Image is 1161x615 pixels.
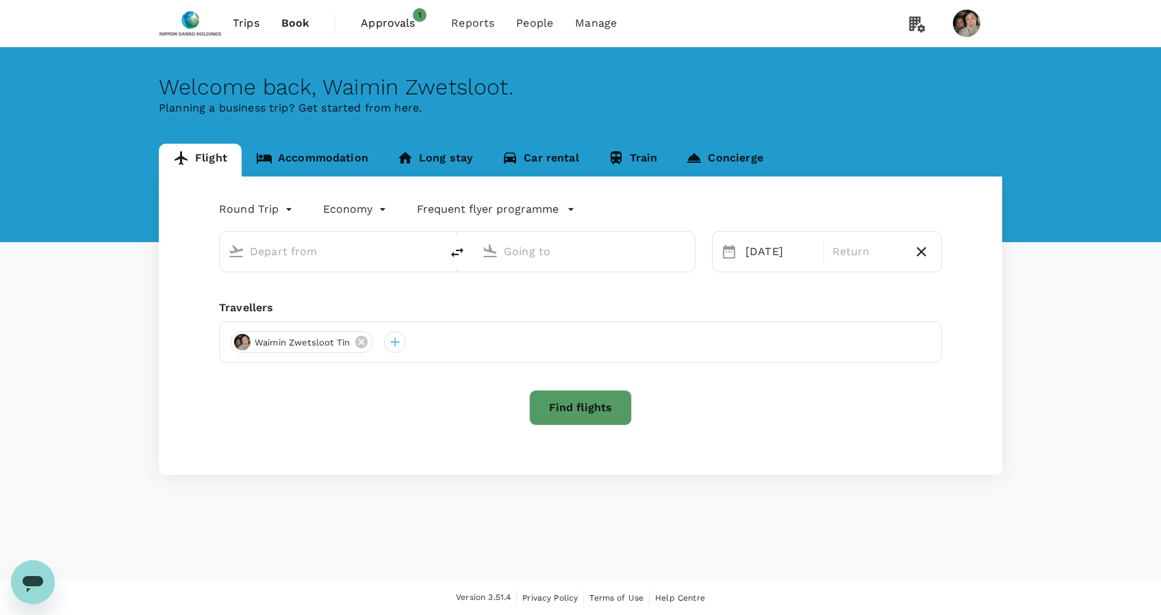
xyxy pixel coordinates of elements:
[575,15,617,31] span: Manage
[589,590,643,605] a: Terms of Use
[655,590,705,605] a: Help Centre
[487,144,594,176] a: Car rental
[361,15,429,31] span: Approvals
[250,241,412,262] input: Depart from
[441,236,474,269] button: delete
[234,334,251,350] img: avatar-6785e24a50d2d.jpeg
[159,75,1002,100] div: Welcome back , Waimin Zwetsloot .
[11,560,55,604] iframe: Button to launch messaging window
[246,336,358,350] span: Waimin Zwetsloot Tin
[159,100,1002,116] p: Planning a business trip? Get started from here.
[529,390,632,426] button: Find flights
[242,144,383,176] a: Accommodation
[740,238,821,265] div: [DATE]
[451,15,494,31] span: Reports
[219,300,942,316] div: Travellers
[413,8,426,22] span: 1
[431,250,434,252] button: Open
[231,331,373,353] div: Waimin Zwetsloot Tin
[672,144,777,176] a: Concierge
[159,144,242,176] a: Flight
[233,15,259,31] span: Trips
[417,201,575,218] button: Frequent flyer programme
[281,15,310,31] span: Book
[685,250,688,252] button: Open
[953,10,980,37] img: Waimin Zwetsloot Tin
[219,198,296,220] div: Round Trip
[159,8,222,38] img: Nippon Sanso Holdings Singapore Pte Ltd
[417,201,559,218] p: Frequent flyer programme
[832,244,902,260] p: Return
[516,15,553,31] span: People
[522,590,578,605] a: Privacy Policy
[504,241,666,262] input: Going to
[589,593,643,603] span: Terms of Use
[522,593,578,603] span: Privacy Policy
[594,144,672,176] a: Train
[323,198,390,220] div: Economy
[383,144,487,176] a: Long stay
[456,591,511,605] span: Version 3.51.4
[655,593,705,603] span: Help Centre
